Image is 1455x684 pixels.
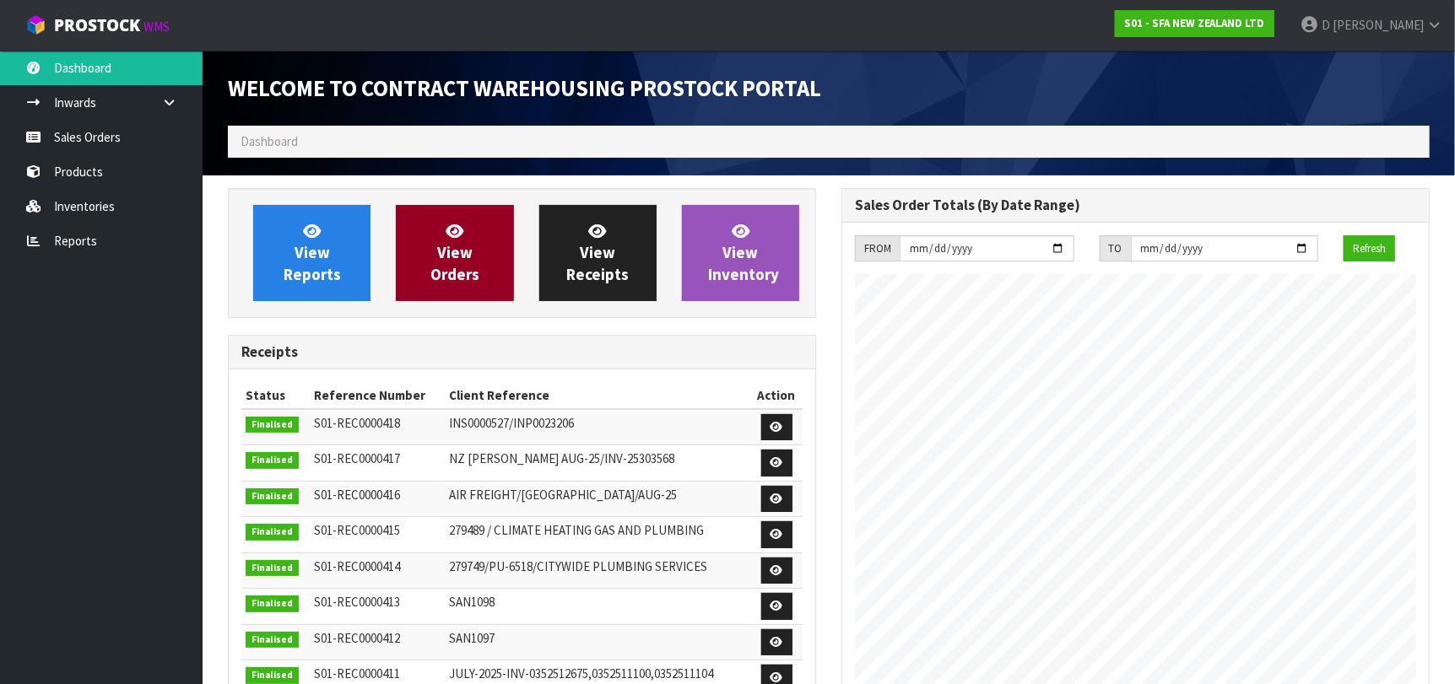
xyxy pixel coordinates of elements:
[750,382,803,409] th: Action
[241,344,803,360] h3: Receipts
[449,450,674,466] span: NZ [PERSON_NAME] AUG-25/INV-25303568
[246,667,299,684] span: Finalised
[314,450,400,466] span: S01-REC0000417
[1333,17,1424,33] span: [PERSON_NAME]
[708,221,779,284] span: View Inventory
[25,14,46,35] img: cube-alt.png
[445,382,751,409] th: Client Reference
[314,415,400,431] span: S01-REC0000418
[246,560,299,577] span: Finalised
[449,487,677,503] span: AIR FREIGHT/[GEOGRAPHIC_DATA]/AUG-25
[1100,235,1131,262] div: TO
[314,522,400,538] span: S01-REC0000415
[682,205,799,301] a: ViewInventory
[855,197,1416,213] h3: Sales Order Totals (By Date Range)
[314,630,400,646] span: S01-REC0000412
[449,594,495,610] span: SAN1098
[54,14,140,36] span: ProStock
[314,487,400,503] span: S01-REC0000416
[1322,17,1330,33] span: D
[539,205,657,301] a: ViewReceipts
[253,205,371,301] a: ViewReports
[310,382,444,409] th: Reference Number
[449,522,704,538] span: 279489 / CLIMATE HEATING GAS AND PLUMBING
[1344,235,1395,262] button: Refresh
[1124,16,1265,30] strong: S01 - SFA NEW ZEALAND LTD
[246,417,299,434] span: Finalised
[246,524,299,541] span: Finalised
[430,221,479,284] span: View Orders
[246,632,299,649] span: Finalised
[449,558,707,574] span: 279749/PU-6518/CITYWIDE PLUMBING SERVICES
[314,594,400,610] span: S01-REC0000413
[314,665,400,681] span: S01-REC0000411
[855,235,900,262] div: FROM
[449,415,574,431] span: INS0000527/INP0023206
[284,221,341,284] span: View Reports
[228,74,821,102] span: Welcome to Contract Warehousing ProStock Portal
[449,630,495,646] span: SAN1097
[246,452,299,469] span: Finalised
[246,488,299,505] span: Finalised
[143,19,170,35] small: WMS
[396,205,513,301] a: ViewOrders
[449,665,713,681] span: JULY-2025-INV-0352512675,0352511100,0352511104
[246,595,299,612] span: Finalised
[241,133,298,149] span: Dashboard
[241,382,310,409] th: Status
[566,221,629,284] span: View Receipts
[314,558,400,574] span: S01-REC0000414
